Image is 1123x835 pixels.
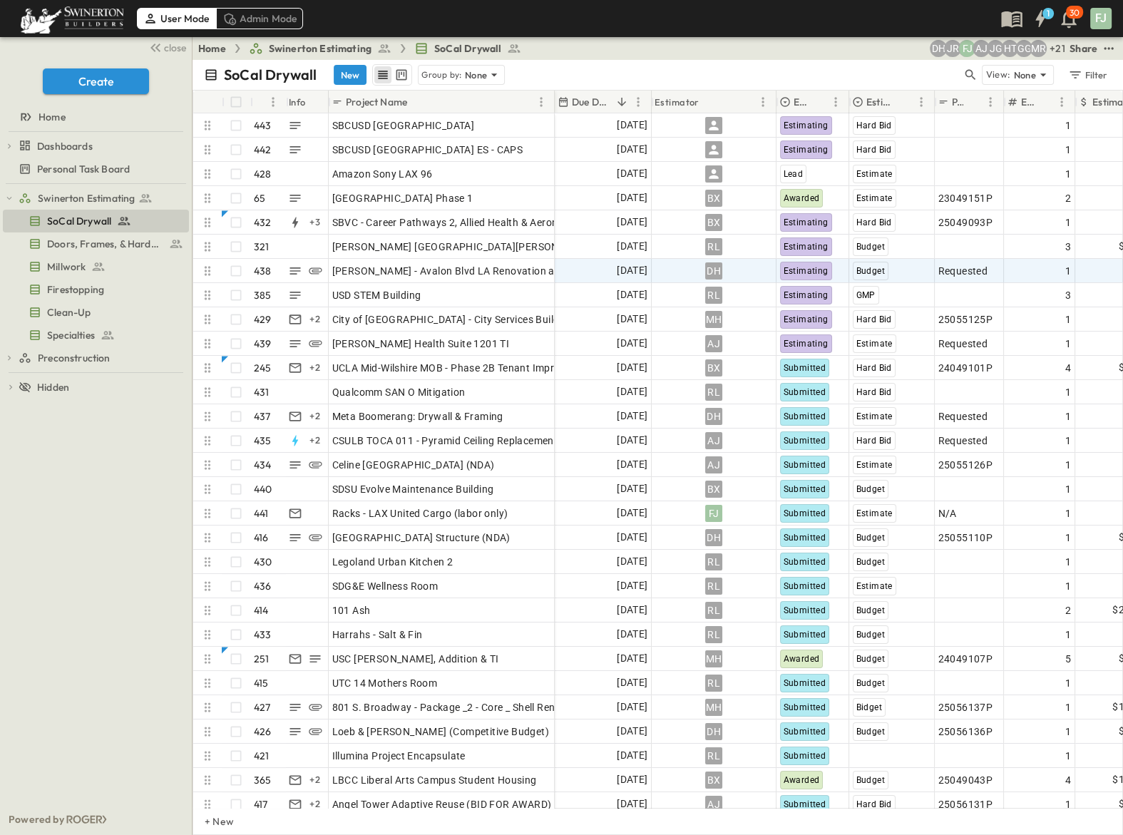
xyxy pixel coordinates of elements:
[705,723,722,740] div: DH
[705,432,722,449] div: AJ
[617,335,647,352] span: [DATE]
[856,242,885,252] span: Budget
[224,65,317,85] p: SoCal Drywall
[617,287,647,303] span: [DATE]
[938,458,993,472] span: 25055126P
[332,337,510,351] span: [PERSON_NAME] Health Suite 1201 TI
[617,190,647,206] span: [DATE]
[705,602,722,619] div: RL
[784,266,829,276] span: Estimating
[705,190,722,207] div: BX
[254,458,272,472] p: 434
[784,217,829,227] span: Estimating
[856,169,893,179] span: Estimate
[784,605,826,615] span: Submitted
[856,508,893,518] span: Estimate
[3,325,186,345] a: Specialties
[705,262,722,280] div: DH
[3,158,189,180] div: Personal Task Boardtest
[938,312,993,327] span: 25055125P
[938,434,988,448] span: Requested
[332,700,591,714] span: 801 S. Broadway - Package _2 - Core _ Shell Renovation
[47,305,91,319] span: Clean-Up
[254,288,272,302] p: 385
[938,724,993,739] span: 25056136P
[1001,40,1018,57] div: Haaris Tahmas (haaris.tahmas@swinerton.com)
[254,361,272,375] p: 245
[630,93,647,111] button: Menu
[938,264,988,278] span: Requested
[332,143,523,157] span: SBCUSD [GEOGRAPHIC_DATA] ES - CAPS
[827,93,844,111] button: Menu
[856,266,885,276] span: Budget
[332,215,617,230] span: SBVC - Career Pathways 2, Allied Health & Aeronautics Bldg's
[198,41,530,56] nav: breadcrumbs
[784,411,826,421] span: Submitted
[617,456,647,473] span: [DATE]
[784,508,826,518] span: Submitted
[705,238,722,255] div: RL
[254,531,269,545] p: 416
[617,432,647,449] span: [DATE]
[617,141,647,158] span: [DATE]
[897,94,913,110] button: Sort
[254,215,272,230] p: 432
[856,484,885,494] span: Budget
[617,553,647,570] span: [DATE]
[332,555,453,569] span: Legoland Urban Kitchen 2
[784,557,826,567] span: Submitted
[784,533,826,543] span: Submitted
[1065,191,1071,205] span: 2
[392,66,410,83] button: kanban view
[332,288,421,302] span: USD STEM Building
[938,652,993,666] span: 24049107P
[705,747,722,764] div: RL
[1065,288,1071,302] span: 3
[705,384,722,401] div: RL
[37,380,69,394] span: Hidden
[856,460,893,470] span: Estimate
[784,290,829,300] span: Estimating
[856,605,885,615] span: Budget
[617,311,647,327] span: [DATE]
[334,65,366,85] button: New
[1065,482,1071,496] span: 1
[938,700,993,714] span: 25056137P
[1065,240,1071,254] span: 3
[3,211,186,231] a: SoCal Drywall
[3,234,186,254] a: Doors, Frames, & Hardware
[1065,385,1071,399] span: 1
[332,482,494,496] span: SDSU Evolve Maintenance Building
[966,94,982,110] button: Sort
[3,159,186,179] a: Personal Task Board
[332,506,508,521] span: Racks - LAX United Cargo (labor only)
[465,68,488,82] p: None
[705,675,722,692] div: RL
[617,650,647,667] span: [DATE]
[332,264,609,278] span: [PERSON_NAME] - Avalon Blvd LA Renovation and Addition
[37,139,93,153] span: Dashboards
[1037,94,1053,110] button: Sort
[332,385,466,399] span: Qualcomm SAN O Mitigation
[1065,627,1071,642] span: 1
[617,505,647,521] span: [DATE]
[1047,8,1050,19] h6: 1
[1090,8,1112,29] div: FJ
[617,529,647,545] span: [DATE]
[1065,603,1071,618] span: 2
[47,260,86,274] span: Millwork
[254,652,270,666] p: 251
[617,481,647,497] span: [DATE]
[1065,167,1071,181] span: 1
[938,361,993,375] span: 24049101P
[784,727,826,737] span: Submitted
[1013,68,1036,82] p: None
[987,40,1004,57] div: Jorge Garcia (jorgarcia@swinerton.com)
[47,214,111,228] span: SoCal Drywall
[705,505,722,522] div: FJ
[944,40,961,57] div: Joshua Russell (joshua.russell@swinerton.com)
[332,531,511,545] span: [GEOGRAPHIC_DATA] Structure (NDA)
[332,434,558,448] span: CSULB TOCA 011 - Pyramid Ceiling Replacement
[856,411,893,421] span: Estimate
[617,675,647,691] span: [DATE]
